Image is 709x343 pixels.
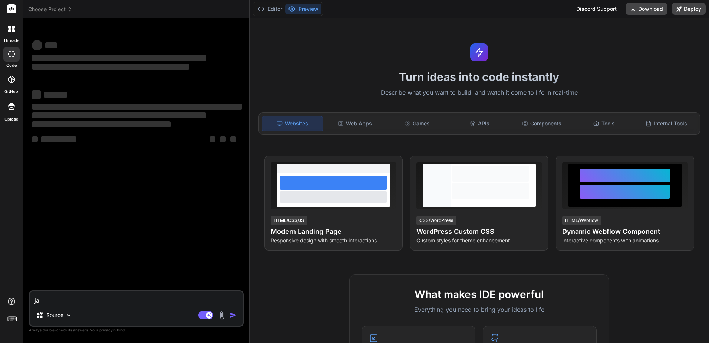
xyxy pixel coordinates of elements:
[562,237,688,244] p: Interactive components with animations
[626,3,667,15] button: Download
[99,328,113,332] span: privacy
[229,311,237,319] img: icon
[271,237,396,244] p: Responsive design with smooth interactions
[254,88,705,98] p: Describe what you want to build, and watch it come to life in real-time
[416,226,542,237] h4: WordPress Custom CSS
[32,90,41,99] span: ‌
[66,312,72,318] img: Pick Models
[254,4,285,14] button: Editor
[29,327,244,334] p: Always double-check its answers. Your in Bind
[3,37,19,44] label: threads
[46,311,63,319] p: Source
[28,6,72,13] span: Choose Project
[45,42,57,48] span: ‌
[220,136,226,142] span: ‌
[511,116,572,131] div: Components
[4,116,19,122] label: Upload
[44,92,67,98] span: ‌
[362,287,597,302] h2: What makes IDE powerful
[6,62,17,69] label: code
[562,226,688,237] h4: Dynamic Webflow Component
[230,136,236,142] span: ‌
[636,116,697,131] div: Internal Tools
[562,216,601,225] div: HTML/Webflow
[210,136,215,142] span: ‌
[32,136,38,142] span: ‌
[32,55,206,61] span: ‌
[416,216,456,225] div: CSS/WordPress
[387,116,448,131] div: Games
[271,216,307,225] div: HTML/CSS/JS
[218,311,226,320] img: attachment
[574,116,634,131] div: Tools
[285,4,321,14] button: Preview
[362,305,597,314] p: Everything you need to bring your ideas to life
[32,112,206,118] span: ‌
[41,136,76,142] span: ‌
[4,88,18,95] label: GitHub
[262,116,323,131] div: Websites
[324,116,385,131] div: Web Apps
[32,64,189,70] span: ‌
[32,121,171,127] span: ‌
[449,116,510,131] div: APIs
[416,237,542,244] p: Custom styles for theme enhancement
[30,291,243,305] textarea: ja
[32,40,42,50] span: ‌
[254,70,705,84] h1: Turn ideas into code instantly
[572,3,621,15] div: Discord Support
[32,104,242,110] span: ‌
[672,3,706,15] button: Deploy
[271,226,396,237] h4: Modern Landing Page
